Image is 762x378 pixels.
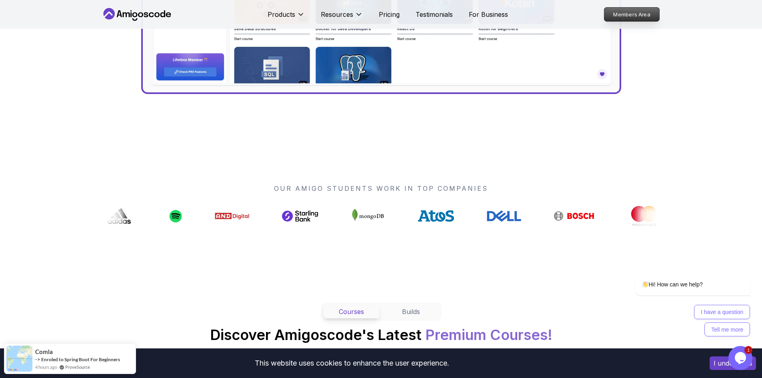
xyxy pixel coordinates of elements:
button: Accept cookies [710,356,756,370]
button: Products [268,10,305,26]
p: OUR AMIGO STUDENTS WORK IN TOP COMPANIES [101,184,661,193]
p: Resources [321,10,353,19]
iframe: chat widget [610,201,754,342]
span: -> [35,356,40,362]
button: Courses [323,305,380,318]
h2: Discover Amigoscode's Latest [210,327,552,343]
span: Premium Courses! [425,326,552,344]
iframe: chat widget [728,346,754,370]
a: Members Area [604,7,660,22]
a: Enroled to Spring Boot For Beginners [41,356,120,362]
p: Members Area [604,8,659,21]
p: Products [268,10,295,19]
span: comla [35,348,53,355]
a: For Business [469,10,508,19]
button: Builds [383,305,439,318]
a: ProveSource [65,364,90,370]
a: Testimonials [416,10,453,19]
div: This website uses cookies to enhance the user experience. [6,354,698,372]
span: 4 hours ago [35,364,57,370]
img: provesource social proof notification image [6,346,32,372]
a: Pricing [379,10,400,19]
button: Resources [321,10,363,26]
